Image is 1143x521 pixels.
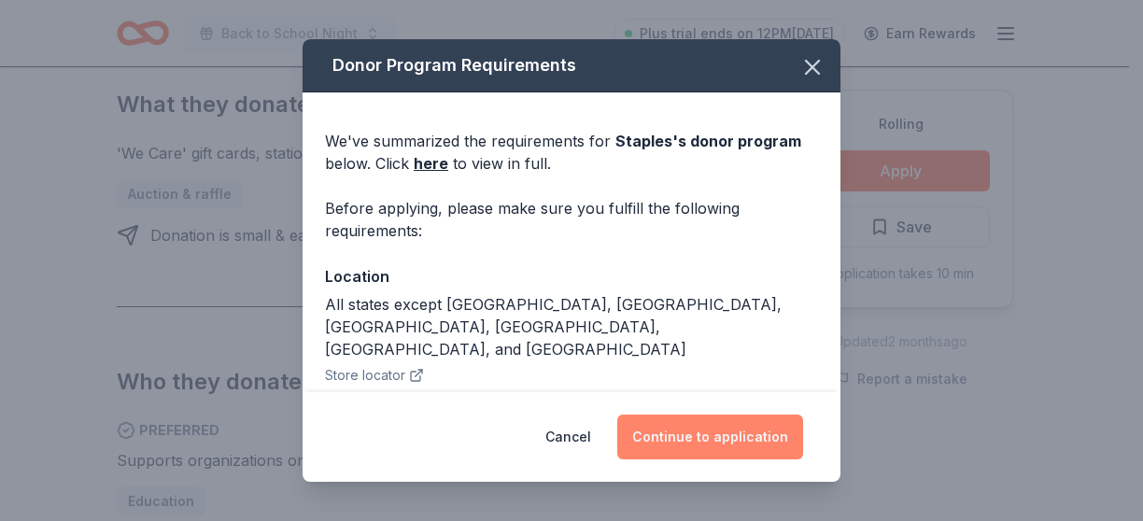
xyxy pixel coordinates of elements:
[325,264,818,289] div: Location
[617,415,803,459] button: Continue to application
[325,364,424,387] button: Store locator
[325,293,818,360] div: All states except [GEOGRAPHIC_DATA], [GEOGRAPHIC_DATA], [GEOGRAPHIC_DATA], [GEOGRAPHIC_DATA], [GE...
[414,152,448,175] a: here
[545,415,591,459] button: Cancel
[325,130,818,175] div: We've summarized the requirements for below. Click to view in full.
[325,197,818,242] div: Before applying, please make sure you fulfill the following requirements:
[303,39,840,92] div: Donor Program Requirements
[615,132,801,150] span: Staples 's donor program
